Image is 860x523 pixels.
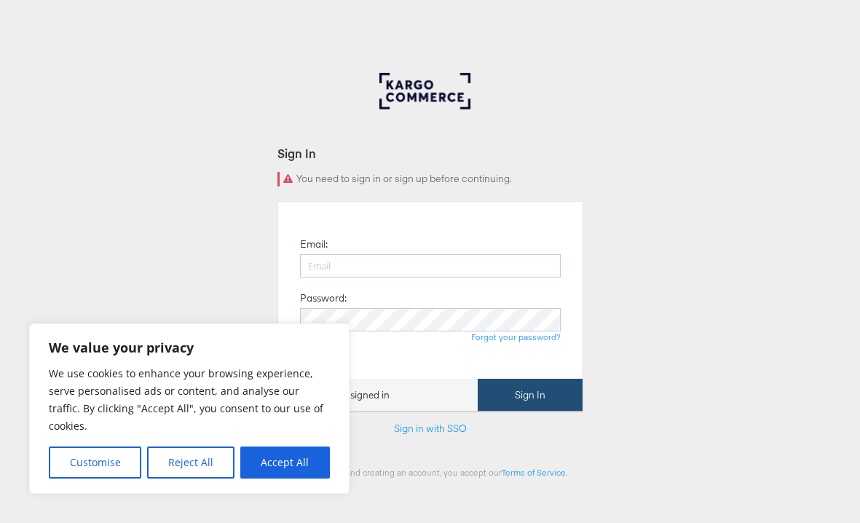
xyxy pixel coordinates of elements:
[394,422,467,435] a: Sign in with SSO
[478,379,583,412] button: Sign In
[29,323,350,494] div: We value your privacy
[300,254,561,278] input: Email
[277,145,583,162] div: Sign In
[300,291,347,305] label: Password:
[49,447,141,479] button: Customise
[147,447,234,479] button: Reject All
[49,365,330,435] p: We use cookies to enhance your browsing experience, serve personalised ads or content, and analys...
[471,331,561,342] a: Forgot your password?
[300,237,328,251] label: Email:
[502,467,566,478] a: Terms of Service
[49,339,330,356] p: We value your privacy
[240,447,330,479] button: Accept All
[277,172,583,186] div: You need to sign in or sign up before continuing.
[277,467,583,478] div: By signing in and creating an account, you accept our .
